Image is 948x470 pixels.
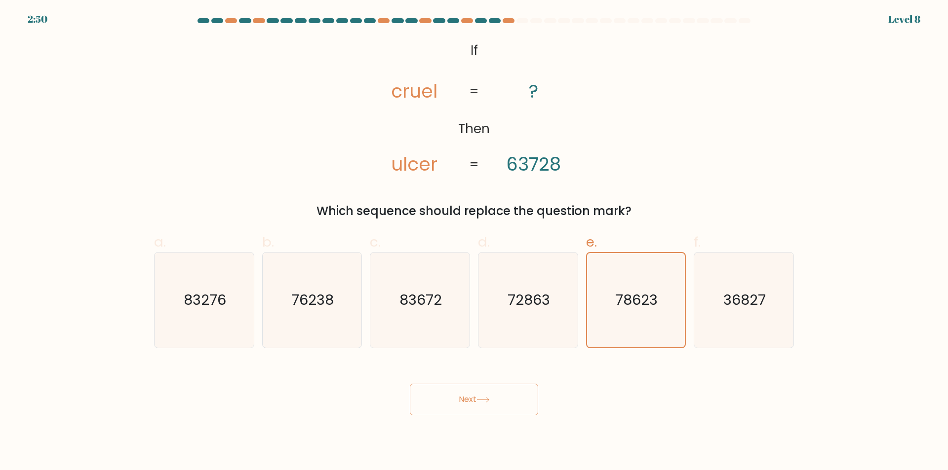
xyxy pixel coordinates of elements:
tspan: 63728 [506,151,561,177]
text: 36827 [724,290,766,310]
tspan: = [469,156,479,174]
text: 78623 [616,290,658,310]
div: 2:50 [28,12,47,27]
svg: @import url('[URL][DOMAIN_NAME]); [359,37,589,179]
span: b. [262,232,274,252]
div: Which sequence should replace the question mark? [160,202,788,220]
tspan: = [469,83,479,101]
button: Next [410,384,538,415]
span: c. [370,232,381,252]
tspan: ulcer [391,151,437,177]
text: 72863 [508,290,550,310]
div: Level 8 [888,12,920,27]
text: 83276 [184,290,226,310]
tspan: ? [529,78,538,104]
tspan: cruel [391,78,437,104]
text: 76238 [292,290,334,310]
span: f. [694,232,701,252]
tspan: If [471,41,478,59]
span: a. [154,232,166,252]
span: e. [586,232,597,252]
span: d. [478,232,490,252]
tspan: Then [458,120,490,138]
text: 83672 [400,290,442,310]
